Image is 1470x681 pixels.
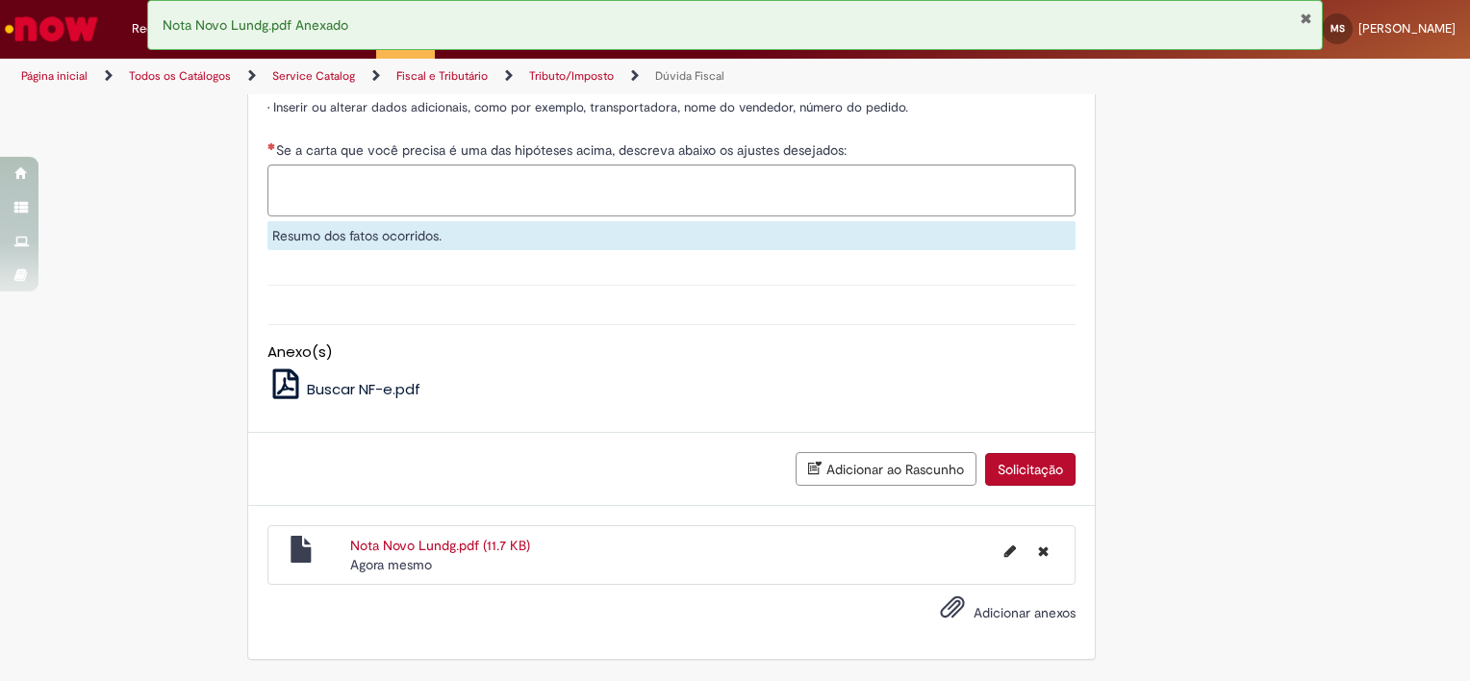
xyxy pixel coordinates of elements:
img: ServiceNow [2,10,101,48]
a: Buscar NF-e.pdf [267,379,421,399]
textarea: Se a carta que você precisa é uma das hipóteses acima, descreva abaixo os ajustes desejados: [267,164,1076,216]
span: Nota Novo Lundg.pdf Anexado [163,16,348,34]
h5: Anexo(s) [267,344,1076,361]
span: Agora mesmo [350,556,432,573]
a: Dúvida Fiscal [655,68,724,84]
span: Se a carta que você precisa é uma das hipóteses acima, descreva abaixo os ajustes desejados: [276,141,850,159]
span: • Inserir ou alterar dados adicionais, como por exemplo, transportadora, nome do vendedor, número... [267,99,908,115]
span: Requisições [132,19,199,38]
span: MS [1331,22,1345,35]
span: Buscar NF-e.pdf [307,379,420,399]
span: Adicionar anexos [974,604,1076,621]
button: Adicionar anexos [935,590,970,634]
span: [PERSON_NAME] [1358,20,1456,37]
button: Editar nome de arquivo Nota Novo Lundg.pdf [993,536,1027,567]
time: 30/09/2025 09:52:26 [350,556,432,573]
a: Fiscal e Tributário [396,68,488,84]
button: Solicitação [985,453,1076,486]
div: Resumo dos fatos ocorridos. [267,221,1076,250]
a: Tributo/Imposto [529,68,614,84]
a: Service Catalog [272,68,355,84]
button: Excluir Nota Novo Lundg.pdf [1026,536,1060,567]
a: Nota Novo Lundg.pdf (11.7 KB) [350,537,530,554]
span: Necessários [267,142,276,150]
a: Página inicial [21,68,88,84]
button: Fechar Notificação [1300,11,1312,26]
ul: Trilhas de página [14,59,966,94]
button: Adicionar ao Rascunho [796,452,976,486]
a: Todos os Catálogos [129,68,231,84]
